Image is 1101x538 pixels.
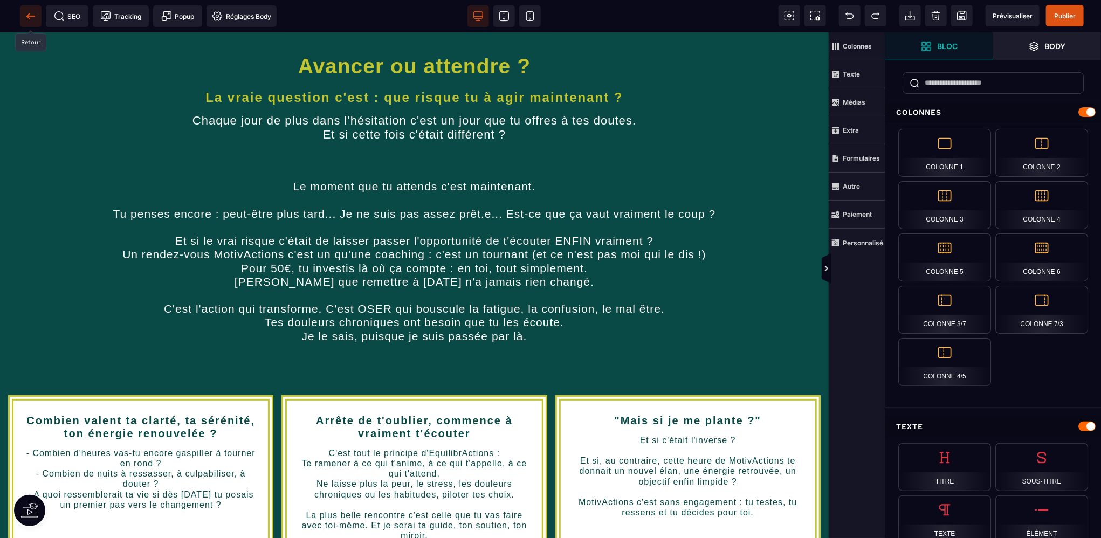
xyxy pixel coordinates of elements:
[22,376,260,413] h2: Combien valent ta clarté, ta sérénité, ton énergie renouvelée ?
[843,70,860,78] strong: Texte
[898,443,991,491] div: Titre
[20,5,42,27] span: Retour
[937,42,958,50] strong: Bloc
[829,88,885,116] span: Médias
[829,201,885,229] span: Paiement
[951,5,973,26] span: Enregistrer
[843,182,860,190] strong: Autre
[865,5,886,26] span: Rétablir
[46,5,88,27] span: Métadata SEO
[898,181,991,229] div: Colonne 3
[829,116,885,144] span: Extra
[986,5,1040,26] span: Aperçu
[898,129,991,177] div: Colonne 1
[898,233,991,281] div: Colonne 5
[885,102,1101,122] div: Colonnes
[898,338,991,386] div: Colonne 4/5
[843,239,883,247] strong: Personnalisé
[804,5,826,26] span: Capture d'écran
[161,11,195,22] span: Popup
[54,11,81,22] span: SEO
[885,32,993,60] span: Ouvrir les blocs
[839,5,861,26] span: Défaire
[16,16,813,52] h1: Avancer ou attendre ?
[16,52,813,79] h2: La vraie question c'est : que risque tu à agir maintenant ?
[779,5,800,26] span: Voir les composants
[22,413,260,480] text: - Combien d'heures vas-tu encore gaspiller à tourner en rond ? - Combien de nuits à ressasser, à ...
[995,443,1088,491] div: Sous-titre
[843,42,872,50] strong: Colonnes
[843,154,880,162] strong: Formulaires
[212,11,271,22] span: Réglages Body
[829,60,885,88] span: Texte
[829,32,885,60] span: Colonnes
[829,144,885,173] span: Formulaires
[207,5,277,27] span: Favicon
[295,376,533,413] h2: Arrête de t'oublier, commence à vraiment t'écouter
[93,5,149,27] span: Code de suivi
[295,413,533,512] text: C'est tout le principe d'EquilibrActions : Te ramener à ce qui t'anime, à ce qui t'appelle, à ce ...
[829,229,885,257] span: Personnalisé
[493,5,515,27] span: Voir tablette
[993,32,1101,60] span: Ouvrir les calques
[993,12,1033,20] span: Prévisualiser
[995,286,1088,334] div: Colonne 7/3
[898,286,991,334] div: Colonne 3/7
[100,11,141,22] span: Tracking
[829,173,885,201] span: Autre
[885,417,1101,437] div: Texte
[995,129,1088,177] div: Colonne 2
[995,233,1088,281] div: Colonne 6
[16,79,813,113] text: Chaque jour de plus dans l'hésitation c'est un jour que tu offres à tes doutes. Et si cette fois ...
[153,5,202,27] span: Créer une alerte modale
[1046,5,1084,26] span: Enregistrer le contenu
[843,126,859,134] strong: Extra
[995,181,1088,229] div: Colonne 4
[569,376,807,400] h2: "Mais si je me plante ?"
[519,5,541,27] span: Voir mobile
[843,210,872,218] strong: Paiement
[467,5,489,27] span: Voir bureau
[899,5,921,26] span: Importer
[843,98,865,106] strong: Médias
[925,5,947,26] span: Nettoyage
[885,253,896,285] span: Afficher les vues
[16,144,813,313] text: Le moment que tu attends c'est maintenant. Tu penses encore : peut-être plus tard... Je ne suis p...
[1045,42,1066,50] strong: Body
[1054,12,1076,20] span: Publier
[569,400,807,488] text: Et si c'était l'inverse ? Et si, au contraire, cette heure de MotivActions te donnait un nouvel é...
